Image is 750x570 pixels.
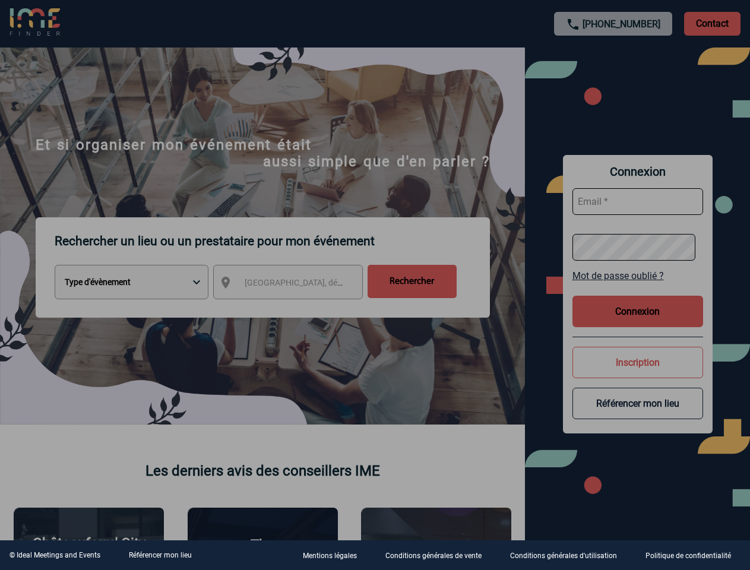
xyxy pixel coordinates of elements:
[376,550,501,561] a: Conditions générales de vente
[293,550,376,561] a: Mentions légales
[10,551,100,559] div: © Ideal Meetings and Events
[636,550,750,561] a: Politique de confidentialité
[501,550,636,561] a: Conditions générales d'utilisation
[129,551,192,559] a: Référencer mon lieu
[303,552,357,560] p: Mentions légales
[510,552,617,560] p: Conditions générales d'utilisation
[385,552,482,560] p: Conditions générales de vente
[645,552,731,560] p: Politique de confidentialité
